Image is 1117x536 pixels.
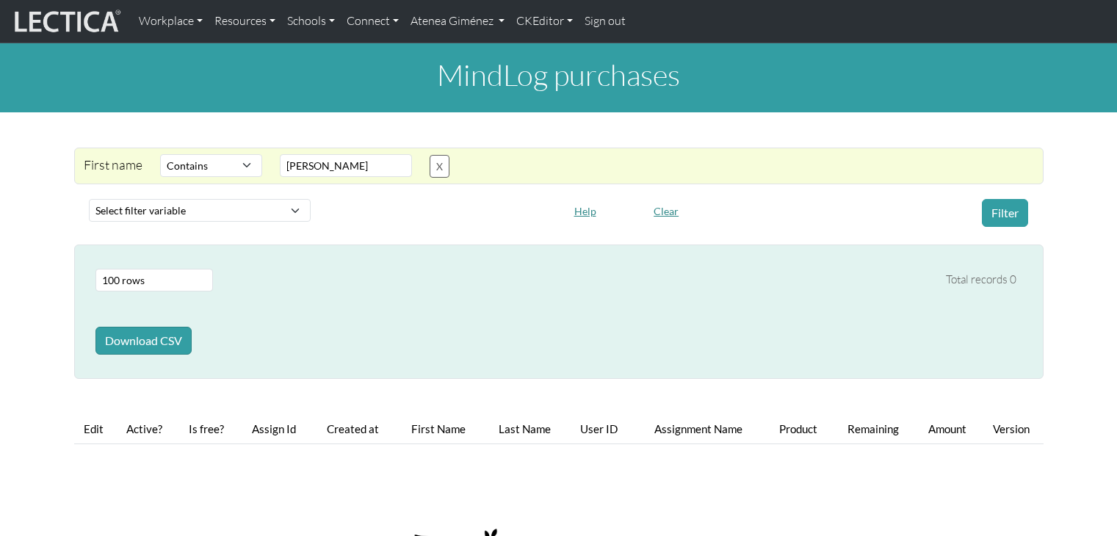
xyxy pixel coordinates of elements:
th: Assign Id [237,414,311,444]
a: CKEditor [510,6,579,37]
th: Remaining [831,414,915,444]
a: Atenea Giménez [405,6,510,37]
th: Product [766,414,831,444]
th: Assignment Name [632,414,766,444]
th: User ID [567,414,631,444]
button: Clear [647,200,685,222]
button: Help [568,200,603,222]
div: Total records 0 [946,271,1016,289]
button: X [430,155,449,178]
a: Sign out [579,6,632,37]
div: First name [75,154,151,178]
img: lecticalive [11,7,121,35]
button: Filter [982,199,1028,227]
th: Version [980,414,1043,444]
a: Schools [281,6,341,37]
th: First Name [395,414,482,444]
th: Last Name [482,414,567,444]
th: Created at [310,414,394,444]
a: Help [568,202,603,217]
a: Connect [341,6,405,37]
button: Download CSV [95,327,192,355]
th: Amount [915,414,980,444]
a: Workplace [133,6,209,37]
th: Active? [114,414,176,444]
th: Is free? [176,414,236,444]
a: Resources [209,6,281,37]
input: Value [280,154,412,177]
th: Edit [74,414,114,444]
